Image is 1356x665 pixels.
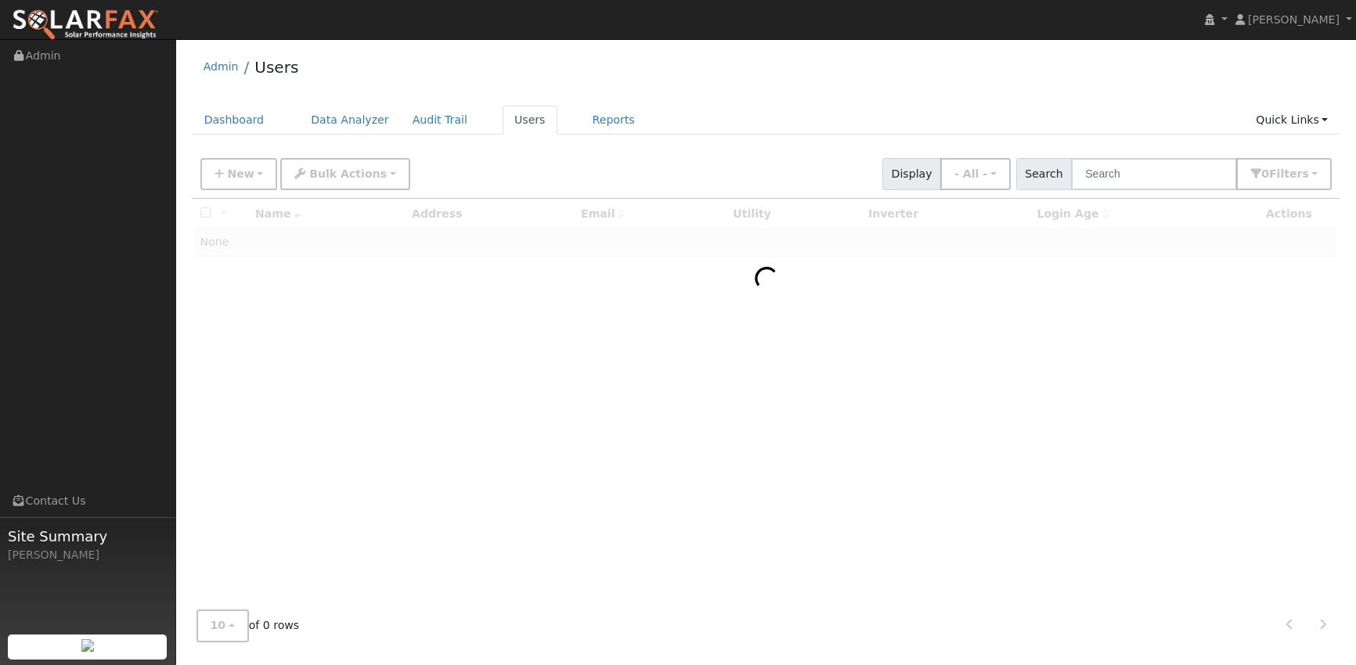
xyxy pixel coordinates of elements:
a: Quick Links [1244,106,1340,135]
a: Reports [581,106,647,135]
a: Admin [204,60,239,73]
button: New [200,158,278,190]
a: Dashboard [193,106,276,135]
button: 10 [197,609,249,642]
img: retrieve [81,639,94,652]
span: Search [1016,158,1072,190]
span: Site Summary [8,526,168,547]
a: Users [503,106,557,135]
span: [PERSON_NAME] [1248,13,1340,26]
button: - All - [940,158,1011,190]
img: SolarFax [12,9,159,41]
span: 10 [211,619,226,631]
span: New [227,167,254,180]
span: Filter [1269,167,1309,180]
span: Bulk Actions [309,167,387,180]
div: [PERSON_NAME] [8,547,168,563]
span: Display [882,158,941,190]
a: Audit Trail [401,106,479,135]
span: of 0 rows [197,609,300,642]
input: Search [1071,158,1237,190]
a: Data Analyzer [299,106,401,135]
span: s [1302,167,1308,180]
button: Bulk Actions [280,158,409,190]
a: Users [254,58,298,77]
button: 0Filters [1236,158,1332,190]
